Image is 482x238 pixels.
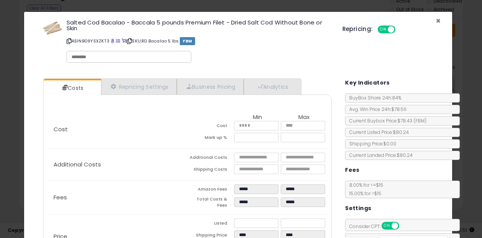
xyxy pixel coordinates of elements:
td: Mark up % [187,133,234,145]
span: BuyBox Share 24h: 84% [345,95,401,101]
span: Current Landed Price: $80.24 [345,152,413,158]
a: Analytics [244,79,300,95]
a: Your listing only [122,38,126,44]
a: Costs [44,80,100,96]
span: ON [382,223,392,229]
span: OFF [398,223,410,229]
span: Current Listed Price: $80.24 [345,129,409,135]
th: Min [234,114,281,121]
span: $78.43 [397,117,427,124]
span: ( FBM ) [414,117,427,124]
a: All offer listings [116,38,120,44]
span: Shipping Price: $0.00 [345,140,396,147]
span: Avg. Win Price 24h: $78.56 [345,106,407,112]
span: ON [378,26,388,33]
h5: Key Indicators [345,78,390,88]
img: 312P1YhjD2L._SL60_.jpg [41,20,64,36]
p: Cost [47,126,187,132]
span: × [436,15,441,26]
td: Amazon Fees [187,184,234,196]
span: 8.00 % for <= $15 [345,182,383,197]
a: Business Pricing [177,79,244,95]
span: 15.00 % for > $15 [345,190,381,197]
td: Cost [187,121,234,133]
th: Max [281,114,327,121]
h5: Fees [345,165,360,175]
td: Listed [187,218,234,230]
td: Shipping Costs [187,165,234,176]
h3: Salted Cod Bacalao - Baccala 5 pounds Premium Filet - Dried Salt Cod Without Bone or Skin [67,20,331,31]
p: Additional Costs [47,161,187,168]
span: OFF [394,26,406,33]
p: Fees [47,194,187,201]
span: FBM [180,37,195,45]
h5: Settings [345,204,371,213]
h5: Repricing: [342,26,373,32]
td: Total Costs & Fees [187,196,234,210]
a: BuyBox page [111,38,115,44]
td: Additional Costs [187,153,234,165]
span: Current Buybox Price: [345,117,427,124]
a: Repricing Settings [101,79,177,95]
p: ASIN: B09YSXZKT3 | SKU: RD Bacalao 5 lbs [67,35,331,47]
span: Consider CPT: [345,223,409,230]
